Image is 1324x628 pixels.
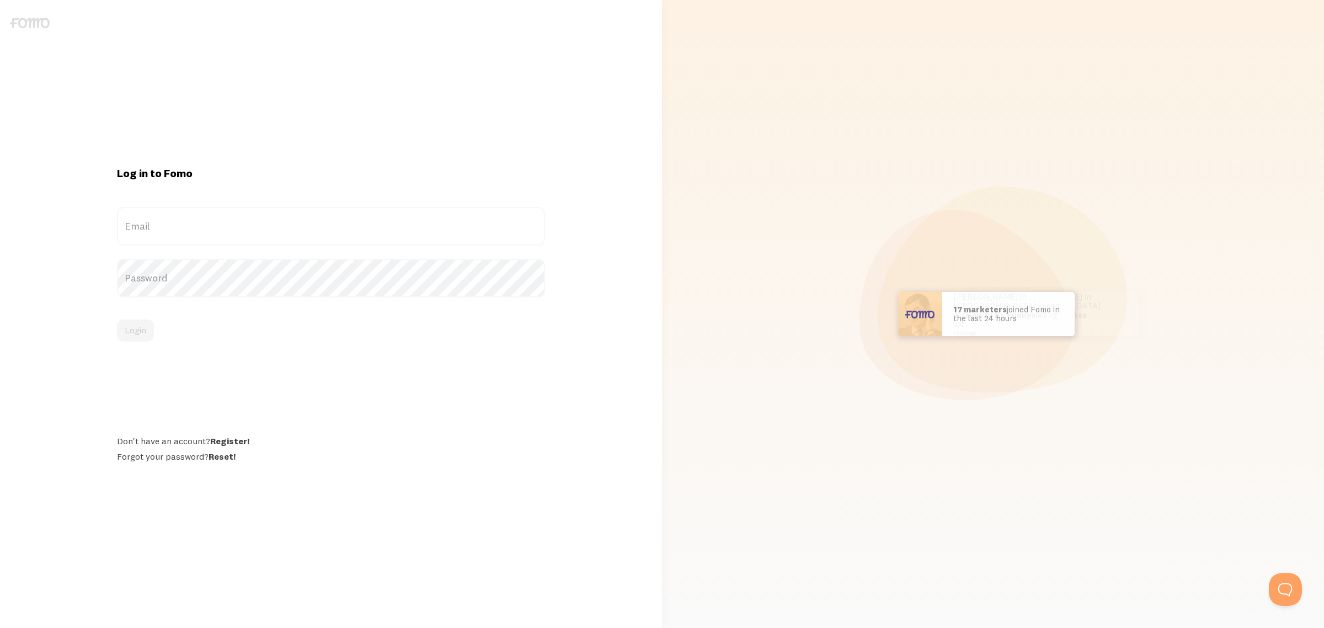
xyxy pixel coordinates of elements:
[953,304,1007,315] b: 17 marketers
[117,166,545,180] h1: Log in to Fomo
[117,259,545,297] label: Password
[210,435,249,446] a: Register!
[117,207,545,246] label: Email
[117,451,545,462] div: Forgot your password?
[898,292,942,336] img: User avatar
[953,305,1064,323] p: joined Fomo in the last 24 hours
[1269,573,1302,606] iframe: Help Scout Beacon - Open
[10,18,50,28] img: fomo-logo-gray-b99e0e8ada9f9040e2984d0d95b3b12da0074ffd48d1e5cb62ac37fc77b0b268.svg
[117,435,545,446] div: Don't have an account?
[209,451,236,462] a: Reset!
